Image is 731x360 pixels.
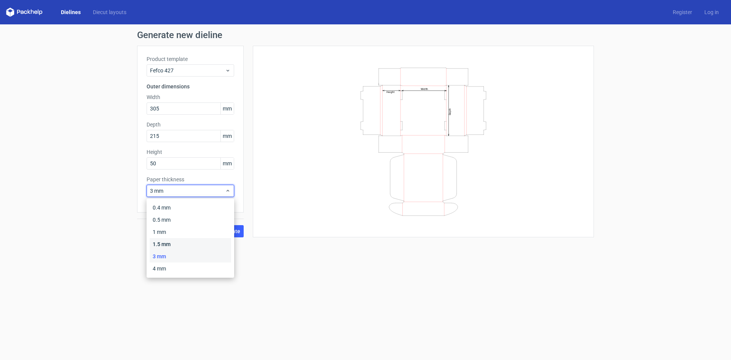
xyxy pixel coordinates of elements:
[147,148,234,156] label: Height
[87,8,132,16] a: Diecut layouts
[150,238,231,250] div: 1.5 mm
[150,226,231,238] div: 1 mm
[150,262,231,275] div: 4 mm
[147,83,234,90] h3: Outer dimensions
[220,130,234,142] span: mm
[150,67,225,74] span: Fefco 427
[386,90,394,93] text: Height
[147,121,234,128] label: Depth
[421,87,428,90] text: Width
[147,176,234,183] label: Paper thickness
[220,158,234,169] span: mm
[150,214,231,226] div: 0.5 mm
[147,93,234,101] label: Width
[448,108,452,115] text: Depth
[150,250,231,262] div: 3 mm
[698,8,725,16] a: Log in
[147,55,234,63] label: Product template
[55,8,87,16] a: Dielines
[150,187,225,195] span: 3 mm
[137,30,594,40] h1: Generate new dieline
[220,103,234,114] span: mm
[667,8,698,16] a: Register
[150,202,231,214] div: 0.4 mm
